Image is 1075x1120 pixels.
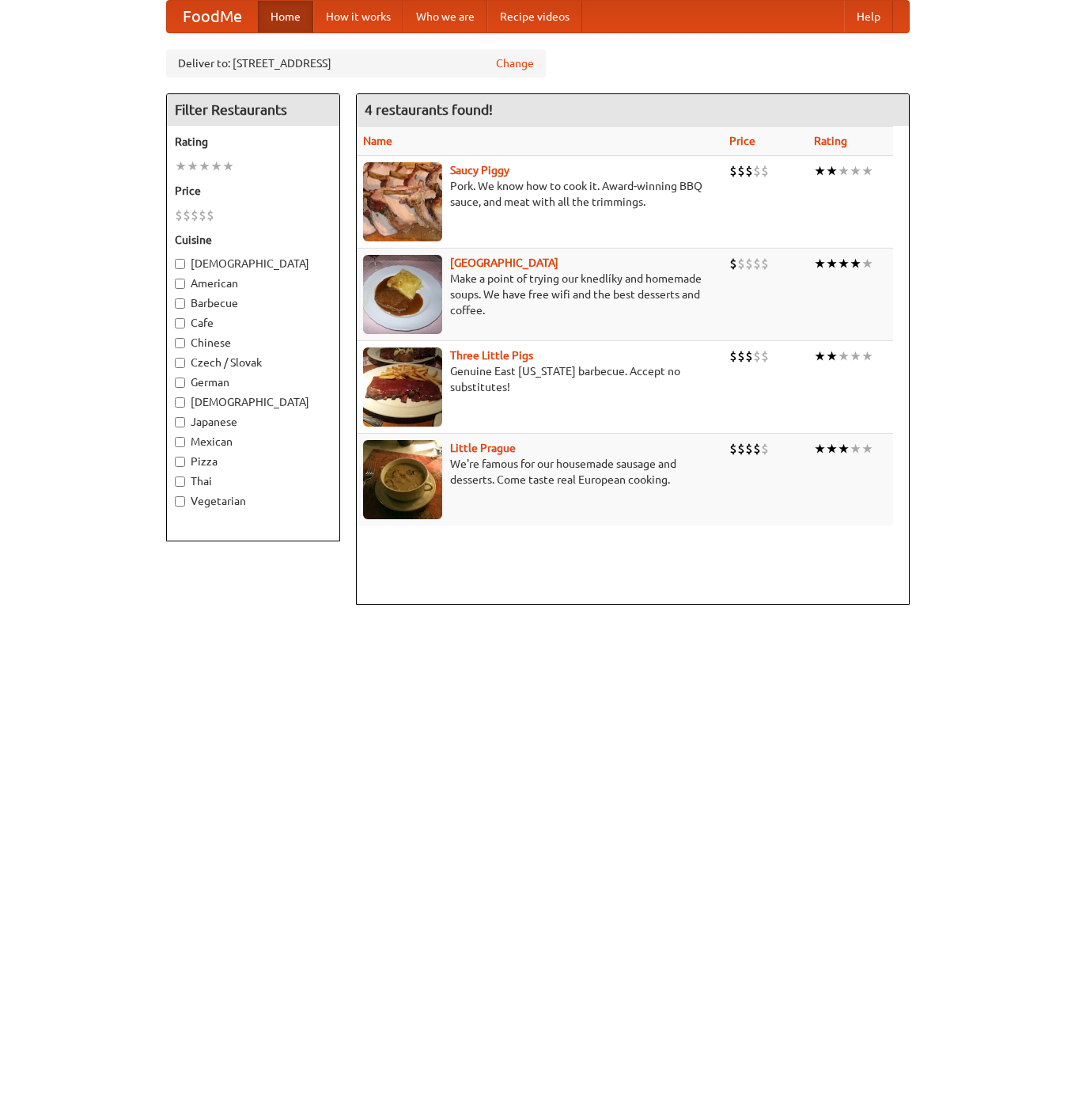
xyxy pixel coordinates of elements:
[363,347,442,427] img: littlepigs.jpg
[745,347,753,365] li: $
[850,347,861,365] li: ★
[761,162,769,180] li: $
[175,158,187,175] li: ★
[175,232,331,248] h5: Cuisine
[191,207,199,224] li: $
[745,440,753,457] li: $
[166,49,546,78] div: Deliver to: [STREET_ADDRESS]
[183,207,191,224] li: $
[167,1,258,32] a: FoodMe
[175,318,185,328] input: Cafe
[729,162,737,180] li: $
[861,440,873,457] li: ★
[222,158,234,175] li: ★
[814,135,847,147] a: Rating
[450,442,516,454] a: Little Prague
[363,456,717,488] p: We're famous for our housemade sausage and desserts. Come taste real European cooking.
[450,256,558,269] a: [GEOGRAPHIC_DATA]
[826,255,838,272] li: ★
[175,355,331,370] label: Czech / Slovak
[814,162,826,180] li: ★
[175,394,331,410] label: [DEMOGRAPHIC_DATA]
[175,476,185,487] input: Thai
[403,1,487,32] a: Who we are
[363,178,717,210] p: Pork. We know how to cook it. Award-winning BBQ sauce, and meat with all the trimmings.
[175,374,331,390] label: German
[175,496,185,507] input: Vegetarian
[175,397,185,408] input: [DEMOGRAPHIC_DATA]
[761,255,769,272] li: $
[175,437,185,447] input: Mexican
[175,134,331,150] h5: Rating
[175,256,331,271] label: [DEMOGRAPHIC_DATA]
[814,255,826,272] li: ★
[753,162,761,180] li: $
[753,440,761,457] li: $
[737,347,745,365] li: $
[199,158,210,175] li: ★
[175,473,331,489] label: Thai
[838,347,850,365] li: ★
[861,162,873,180] li: ★
[826,162,838,180] li: ★
[487,1,582,32] a: Recipe videos
[175,417,185,427] input: Japanese
[838,162,850,180] li: ★
[861,347,873,365] li: ★
[745,162,753,180] li: $
[175,259,185,269] input: [DEMOGRAPHIC_DATA]
[175,298,185,309] input: Barbecue
[363,162,442,241] img: saucy.jpg
[175,358,185,368] input: Czech / Slovak
[729,255,737,272] li: $
[729,440,737,457] li: $
[363,271,717,318] p: Make a point of trying our knedlíky and homemade soups. We have free wifi and the best desserts a...
[175,414,331,430] label: Japanese
[753,255,761,272] li: $
[753,347,761,365] li: $
[175,275,331,291] label: American
[210,158,222,175] li: ★
[175,207,183,224] li: $
[175,457,185,467] input: Pizza
[175,378,185,388] input: German
[363,255,442,334] img: czechpoint.jpg
[175,454,331,469] label: Pizza
[363,135,392,147] a: Name
[838,255,850,272] li: ★
[450,349,533,362] a: Three Little Pigs
[850,162,861,180] li: ★
[850,255,861,272] li: ★
[761,347,769,365] li: $
[199,207,206,224] li: $
[175,493,331,509] label: Vegetarian
[861,255,873,272] li: ★
[729,135,755,147] a: Price
[450,164,509,177] b: Saucy Piggy
[814,440,826,457] li: ★
[729,347,737,365] li: $
[258,1,313,32] a: Home
[745,255,753,272] li: $
[175,338,185,348] input: Chinese
[167,94,339,126] h4: Filter Restaurants
[814,347,826,365] li: ★
[761,440,769,457] li: $
[187,158,199,175] li: ★
[826,347,838,365] li: ★
[175,183,331,199] h5: Price
[175,315,331,331] label: Cafe
[838,440,850,457] li: ★
[363,440,442,519] img: littleprague.jpg
[496,55,534,71] a: Change
[850,440,861,457] li: ★
[175,335,331,351] label: Chinese
[844,1,893,32] a: Help
[826,440,838,457] li: ★
[737,440,745,457] li: $
[737,255,745,272] li: $
[175,295,331,311] label: Barbecue
[313,1,403,32] a: How it works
